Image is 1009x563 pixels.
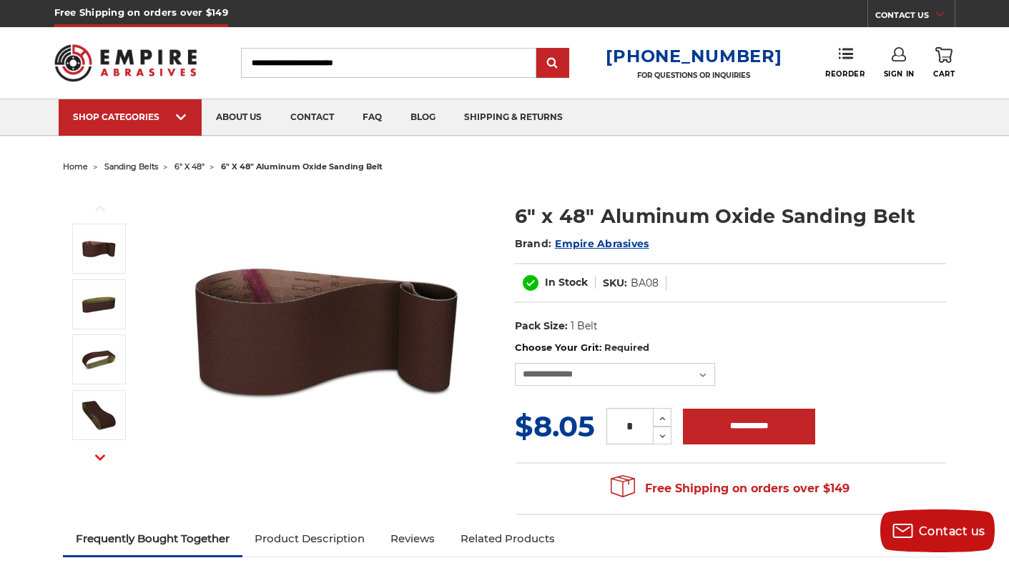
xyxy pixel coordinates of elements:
[104,161,158,171] a: sanding belts
[396,99,450,136] a: blog
[174,161,205,171] a: 6" x 48"
[221,161,383,171] span: 6" x 48" aluminum oxide sanding belt
[606,46,782,66] a: [PHONE_NUMBER]
[606,71,782,80] p: FOR QUESTIONS OR INQUIRIES
[884,69,915,79] span: Sign In
[611,474,850,503] span: Free Shipping on orders over $149
[63,523,242,554] a: Frequently Bought Together
[242,523,378,554] a: Product Description
[571,319,598,334] dd: 1 Belt
[825,47,865,78] a: Reorder
[919,524,985,538] span: Contact us
[875,7,955,27] a: CONTACT US
[538,49,567,78] input: Submit
[202,99,276,136] a: about us
[450,99,577,136] a: shipping & returns
[555,237,649,250] a: Empire Abrasives
[515,341,947,355] label: Choose Your Grit:
[183,187,469,473] img: 6" x 48" Aluminum Oxide Sanding Belt
[515,409,595,444] span: $8.05
[880,509,995,552] button: Contact us
[515,202,947,230] h1: 6" x 48" Aluminum Oxide Sanding Belt
[83,193,117,224] button: Previous
[545,276,588,289] span: In Stock
[81,287,117,322] img: 6" x 48" AOX Sanding Belt
[378,523,448,554] a: Reviews
[448,523,568,554] a: Related Products
[81,231,117,266] img: 6" x 48" Aluminum Oxide Sanding Belt
[631,276,659,291] dd: BA08
[515,319,568,334] dt: Pack Size:
[276,99,348,136] a: contact
[515,237,552,250] span: Brand:
[825,69,865,79] span: Reorder
[73,111,187,122] div: SHOP CATEGORIES
[63,161,88,171] a: home
[81,342,117,377] img: 6" x 48" Sanding Belt - Aluminum Oxide
[604,342,649,353] small: Required
[933,47,955,79] a: Cart
[603,276,627,291] dt: SKU:
[933,69,955,79] span: Cart
[54,35,197,91] img: Empire Abrasives
[83,442,117,473] button: Next
[348,99,396,136] a: faq
[81,397,117,433] img: 6" x 48" Sanding Belt - AOX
